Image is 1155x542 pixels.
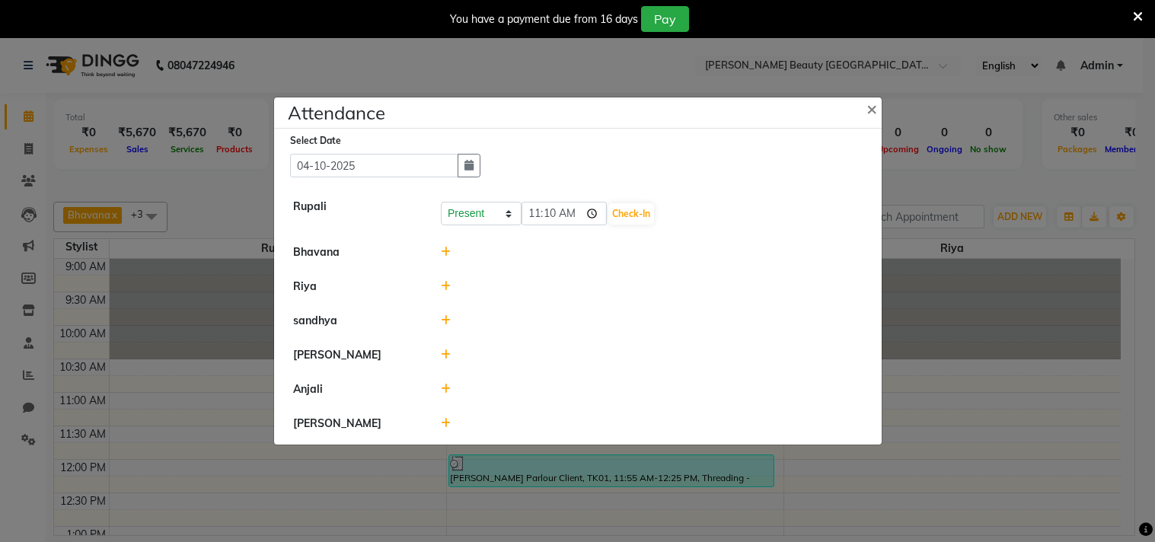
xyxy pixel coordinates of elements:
input: Select date [290,154,458,177]
div: Anjali [282,381,430,397]
div: Riya [282,279,430,295]
div: sandhya [282,313,430,329]
label: Select Date [290,134,341,148]
h4: Attendance [288,99,385,126]
span: × [866,97,877,120]
div: [PERSON_NAME] [282,347,430,363]
button: Close [854,87,892,129]
button: Check-In [608,203,654,225]
button: Pay [641,6,689,32]
div: Bhavana [282,244,430,260]
div: [PERSON_NAME] [282,416,430,432]
div: You have a payment due from 16 days [450,11,638,27]
div: Rupali [282,199,430,226]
